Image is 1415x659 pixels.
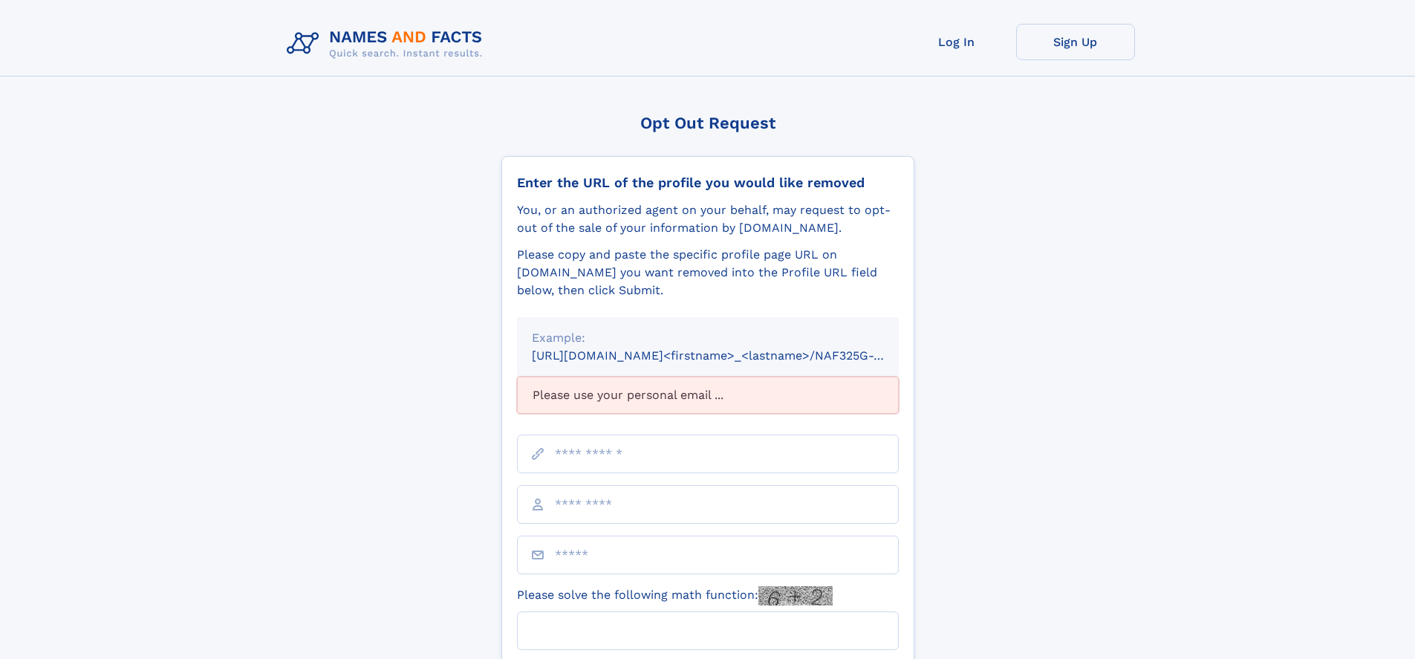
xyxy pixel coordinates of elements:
div: You, or an authorized agent on your behalf, may request to opt-out of the sale of your informatio... [517,201,899,237]
div: Enter the URL of the profile you would like removed [517,175,899,191]
div: Example: [532,329,884,347]
img: Logo Names and Facts [281,24,495,64]
label: Please solve the following math function: [517,586,833,606]
a: Log In [897,24,1016,60]
div: Please copy and paste the specific profile page URL on [DOMAIN_NAME] you want removed into the Pr... [517,246,899,299]
small: [URL][DOMAIN_NAME]<firstname>_<lastname>/NAF325G-xxxxxxxx [532,348,927,363]
a: Sign Up [1016,24,1135,60]
div: Please use your personal email ... [517,377,899,414]
div: Opt Out Request [501,114,914,132]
